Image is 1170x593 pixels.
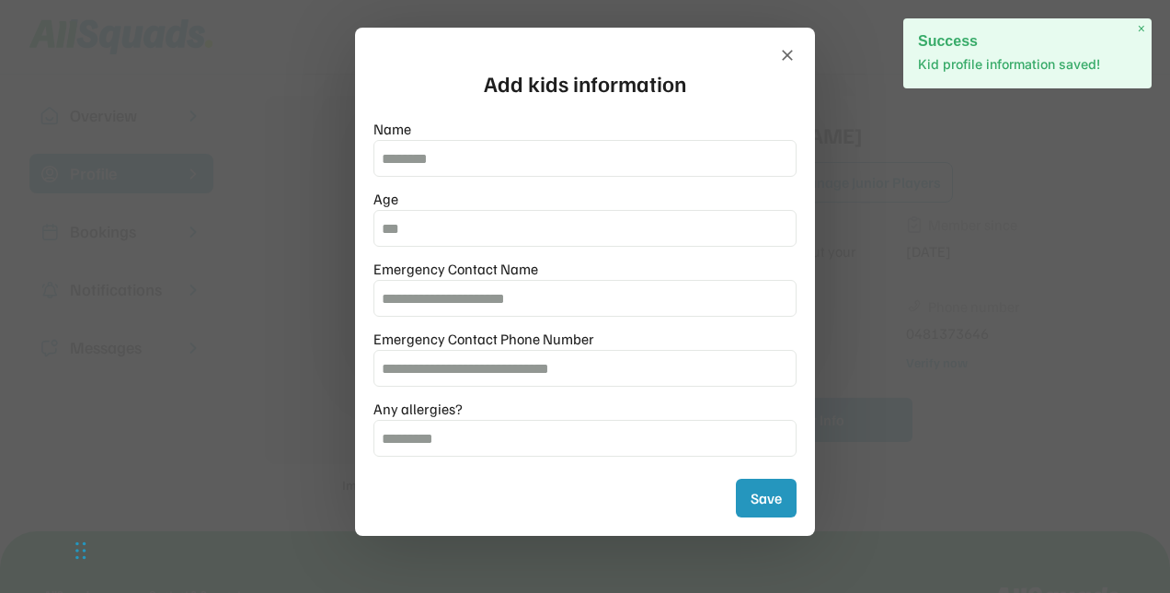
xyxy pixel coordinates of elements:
span: × [1138,21,1145,37]
h2: Success [918,33,1137,49]
div: Any allergies? [373,398,463,420]
div: Emergency Contact Name [373,258,538,280]
div: Age [373,188,398,210]
button: Save [736,479,797,517]
div: Add kids information [484,66,686,99]
div: Emergency Contact Phone Number [373,328,594,350]
p: Kid profile information saved! [918,55,1137,74]
div: Name [373,118,411,140]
